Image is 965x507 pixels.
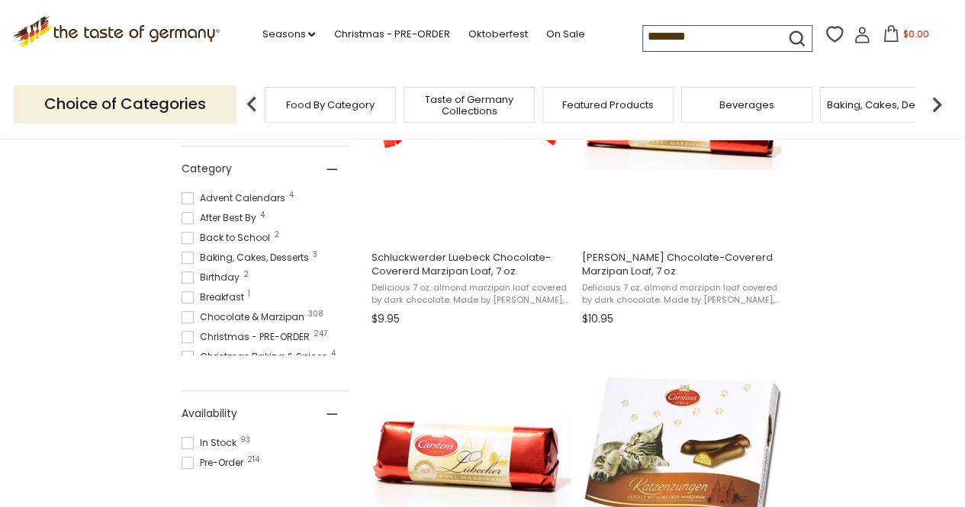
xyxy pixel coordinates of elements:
span: 93 [240,436,250,444]
span: Delicious 7 oz. almond marzipan loaf covered by dark chocolate. Made by [PERSON_NAME], a Luebeck ... [372,282,569,306]
span: Back to School [182,231,275,245]
a: Featured Products [562,99,654,111]
span: 308 [308,310,323,318]
span: Baking, Cakes, Desserts [182,251,314,265]
span: In Stock [182,436,241,450]
span: $9.95 [372,311,400,327]
img: next arrow [922,89,952,120]
img: previous arrow [236,89,267,120]
span: Christmas Baking & Spices [182,350,332,364]
a: Food By Category [286,99,375,111]
span: Category [182,161,232,177]
span: 2 [274,231,279,239]
p: Choice of Categories [14,85,236,123]
span: Breakfast [182,290,249,304]
a: Baking, Cakes, Desserts [827,99,945,111]
a: On Sale [545,26,584,43]
span: Delicious 7 oz. almond marzipan loaf covered by dark chocolate. Made by [PERSON_NAME], a Luebeck ... [581,282,779,306]
span: Christmas - PRE-ORDER [182,330,314,344]
a: Beverages [719,99,774,111]
span: 2 [243,271,249,278]
span: $0.00 [902,27,928,40]
a: Carstens Luebeck Chocolate-Covererd Marzipan Loaf, 7 oz. [579,11,781,331]
a: Seasons [262,26,315,43]
span: 1 [248,290,250,298]
button: $0.00 [873,25,938,48]
a: Schluckwerder Luebeck Chocolate-Covererd Marzipan Loaf, 7 oz. [369,11,571,331]
span: Birthday [182,271,244,284]
span: 4 [331,350,336,358]
span: Advent Calendars [182,191,290,205]
span: $10.95 [581,311,613,327]
span: 247 [314,330,327,338]
span: Availability [182,406,237,422]
a: Christmas - PRE-ORDER [333,26,449,43]
span: 4 [260,211,265,219]
a: Taste of Germany Collections [408,94,530,117]
span: 4 [289,191,294,199]
span: After Best By [182,211,261,225]
span: [PERSON_NAME] Chocolate-Covererd Marzipan Loaf, 7 oz. [581,251,779,278]
span: Chocolate & Marzipan [182,310,309,324]
span: 214 [247,456,259,464]
span: Pre-Order [182,456,248,470]
span: 3 [313,251,317,258]
a: Oktoberfest [468,26,527,43]
span: Schluckwerder Luebeck Chocolate-Covererd Marzipan Loaf, 7 oz. [372,251,569,278]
